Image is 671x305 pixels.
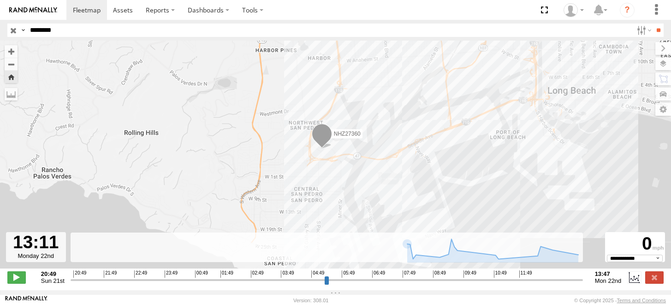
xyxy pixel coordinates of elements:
[165,270,178,278] span: 23:49
[333,131,360,137] span: NHZ27360
[595,277,622,284] span: Mon 22nd Sep 2025
[606,233,664,255] div: 0
[655,103,671,116] label: Map Settings
[9,7,57,13] img: rand-logo.svg
[433,270,446,278] span: 08:49
[293,298,328,303] div: Version: 308.01
[620,3,635,18] i: ?
[372,270,385,278] span: 06:49
[104,270,117,278] span: 21:49
[195,270,208,278] span: 00:49
[134,270,147,278] span: 22:49
[281,270,294,278] span: 03:49
[494,270,507,278] span: 10:49
[19,24,27,37] label: Search Query
[5,296,48,305] a: Visit our Website
[5,58,18,71] button: Zoom out
[463,270,476,278] span: 09:49
[403,270,416,278] span: 07:49
[633,24,653,37] label: Search Filter Options
[73,270,86,278] span: 20:49
[7,271,26,283] label: Play/Stop
[251,270,264,278] span: 02:49
[311,270,324,278] span: 04:49
[645,271,664,283] label: Close
[617,298,666,303] a: Terms and Conditions
[41,277,65,284] span: Sun 21st Sep 2025
[220,270,233,278] span: 01:49
[595,270,622,277] strong: 13:47
[574,298,666,303] div: © Copyright 2025 -
[5,71,18,83] button: Zoom Home
[560,3,587,17] div: Zulema McIntosch
[5,88,18,101] label: Measure
[41,270,65,277] strong: 20:49
[5,45,18,58] button: Zoom in
[342,270,355,278] span: 05:49
[519,270,532,278] span: 11:49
